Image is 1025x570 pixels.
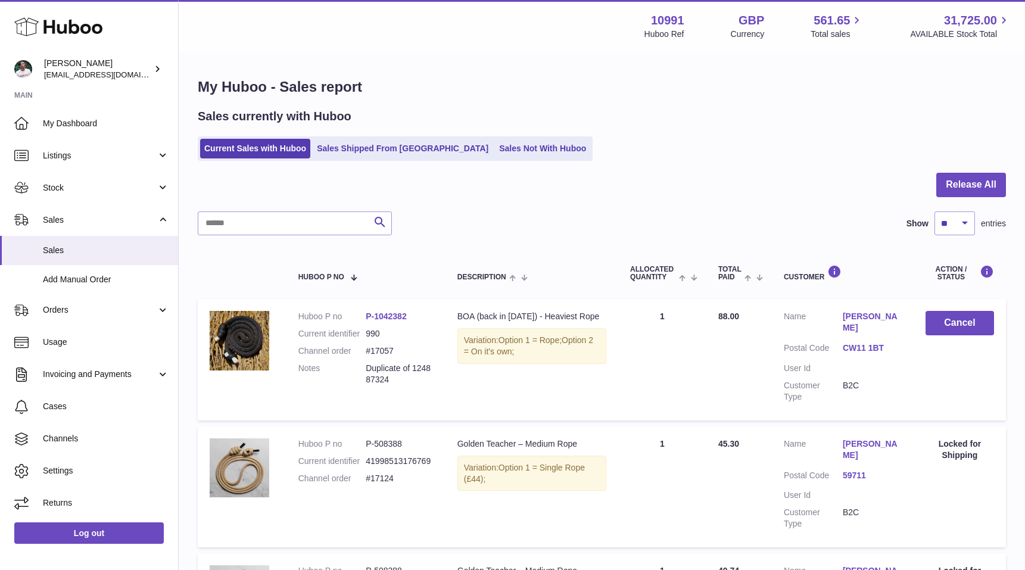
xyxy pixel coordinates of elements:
[210,438,269,497] img: 109911711102352.png
[784,265,902,281] div: Customer
[718,312,739,321] span: 88.00
[14,60,32,78] img: timshieff@gmail.com
[843,380,902,403] dd: B2C
[906,218,929,229] label: Show
[366,363,434,385] p: Duplicate of 124887324
[910,29,1011,40] span: AVAILABLE Stock Total
[43,337,169,348] span: Usage
[784,363,843,374] dt: User Id
[43,369,157,380] span: Invoicing and Payments
[43,497,169,509] span: Returns
[43,401,169,412] span: Cases
[843,438,902,461] a: [PERSON_NAME]
[811,13,864,40] a: 561.65 Total sales
[651,13,684,29] strong: 10991
[739,13,764,29] strong: GBP
[784,438,843,464] dt: Name
[457,438,606,450] div: Golden Teacher – Medium Rope
[313,139,493,158] a: Sales Shipped From [GEOGRAPHIC_DATA]
[43,118,169,129] span: My Dashboard
[910,13,1011,40] a: 31,725.00 AVAILABLE Stock Total
[457,456,606,491] div: Variation:
[784,490,843,501] dt: User Id
[843,470,902,481] a: 59711
[43,182,157,194] span: Stock
[298,273,344,281] span: Huboo P no
[457,328,606,364] div: Variation:
[210,311,269,370] img: Untitleddesign_1.png
[944,13,997,29] span: 31,725.00
[814,13,850,29] span: 561.65
[718,439,739,448] span: 45.30
[298,473,366,484] dt: Channel order
[926,311,994,335] button: Cancel
[718,266,742,281] span: Total paid
[630,266,676,281] span: ALLOCATED Quantity
[644,29,684,40] div: Huboo Ref
[43,214,157,226] span: Sales
[366,456,434,467] dd: 41998513176769
[43,465,169,476] span: Settings
[14,522,164,544] a: Log out
[926,265,994,281] div: Action / Status
[366,345,434,357] dd: #17057
[926,438,994,461] div: Locked for Shipping
[784,342,843,357] dt: Postal Code
[298,345,366,357] dt: Channel order
[811,29,864,40] span: Total sales
[495,139,590,158] a: Sales Not With Huboo
[43,274,169,285] span: Add Manual Order
[298,311,366,322] dt: Huboo P no
[43,433,169,444] span: Channels
[936,173,1006,197] button: Release All
[843,342,902,354] a: CW11 1BT
[298,363,366,385] dt: Notes
[731,29,765,40] div: Currency
[784,311,843,337] dt: Name
[43,150,157,161] span: Listings
[43,304,157,316] span: Orders
[784,507,843,529] dt: Customer Type
[843,507,902,529] dd: B2C
[499,335,562,345] span: Option 1 = Rope;
[784,380,843,403] dt: Customer Type
[784,470,843,484] dt: Postal Code
[43,245,169,256] span: Sales
[298,438,366,450] dt: Huboo P no
[618,426,706,547] td: 1
[457,311,606,322] div: BOA (back in [DATE]) - Heaviest Rope
[618,299,706,420] td: 1
[198,108,351,124] h2: Sales currently with Huboo
[44,70,175,79] span: [EMAIL_ADDRESS][DOMAIN_NAME]
[298,456,366,467] dt: Current identifier
[198,77,1006,96] h1: My Huboo - Sales report
[464,463,585,484] span: Option 1 = Single Rope (£44);
[200,139,310,158] a: Current Sales with Huboo
[366,473,434,484] dd: #17124
[366,438,434,450] dd: P-508388
[366,328,434,339] dd: 990
[457,273,506,281] span: Description
[981,218,1006,229] span: entries
[298,328,366,339] dt: Current identifier
[44,58,151,80] div: [PERSON_NAME]
[366,312,407,321] a: P-1042382
[843,311,902,334] a: [PERSON_NAME]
